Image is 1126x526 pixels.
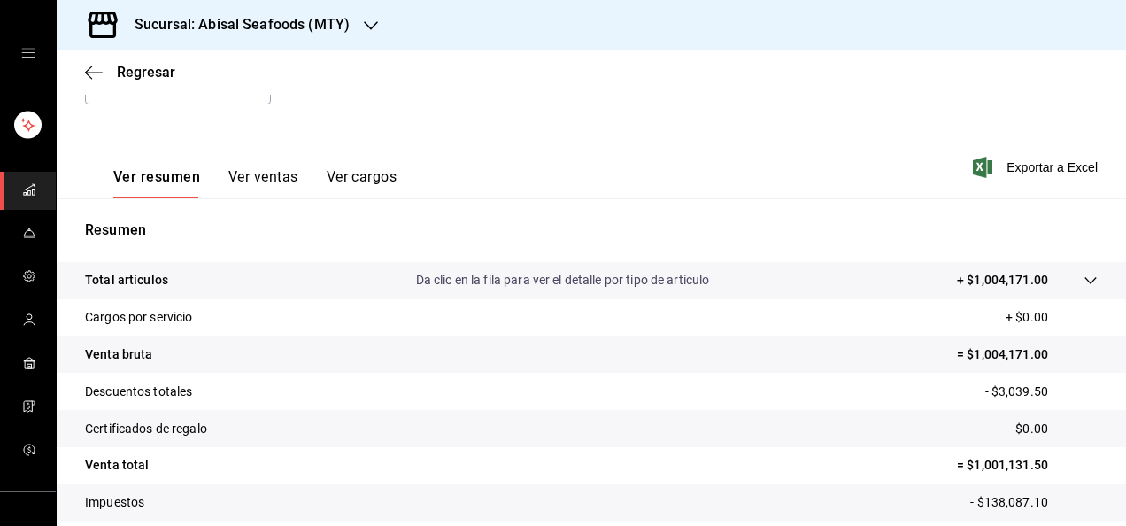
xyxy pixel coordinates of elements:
p: + $0.00 [1006,308,1098,327]
h3: Sucursal: Abisal Seafoods (MTY) [120,14,350,35]
p: - $0.00 [1009,420,1098,438]
button: Ver cargos [327,168,397,198]
p: Venta total [85,456,149,475]
p: Descuentos totales [85,383,192,401]
p: Cargos por servicio [85,308,193,327]
button: Ver ventas [228,168,298,198]
span: Regresar [117,64,175,81]
button: Regresar [85,64,175,81]
p: - $3,039.50 [985,383,1098,401]
button: Exportar a Excel [976,157,1098,178]
p: Da clic en la fila para ver el detalle por tipo de artículo [416,271,710,290]
p: Certificados de regalo [85,420,207,438]
p: Venta bruta [85,345,152,364]
p: = $1,004,171.00 [957,345,1098,364]
p: Impuestos [85,493,144,512]
p: - $138,087.10 [970,493,1098,512]
p: + $1,004,171.00 [957,271,1048,290]
button: Ver resumen [113,168,200,198]
div: navigation tabs [113,168,397,198]
p: Total artículos [85,271,168,290]
button: open drawer [21,46,35,60]
p: Resumen [85,220,1098,241]
p: = $1,001,131.50 [957,456,1098,475]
